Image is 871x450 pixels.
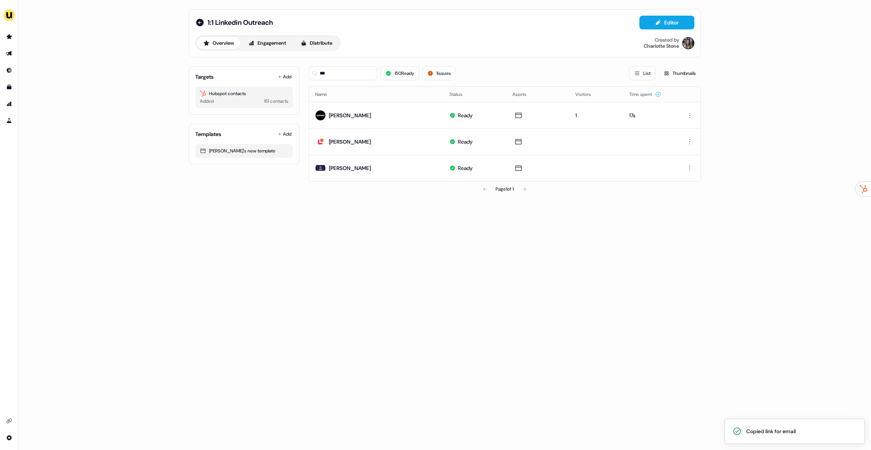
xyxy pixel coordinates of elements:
[449,87,472,101] button: Status
[496,185,514,193] div: Page 1 of 1
[200,90,288,97] div: Hubspot contacts
[208,18,273,27] span: 1:1 Linkedin Outreach
[658,66,701,80] button: Thumbnails
[3,64,15,76] a: Go to Inbound
[197,37,240,49] button: Overview
[242,37,293,49] button: Engagement
[506,87,569,102] th: Assets
[458,164,473,172] div: Ready
[276,129,293,139] button: Add
[3,31,15,43] a: Go to prospects
[575,112,617,119] div: 1
[644,43,679,49] div: Charlotte Stone
[195,130,221,138] div: Templates
[3,47,15,60] a: Go to outbound experience
[629,87,661,101] button: Time spent
[294,37,339,49] button: Distribute
[264,97,288,105] div: 151 contacts
[329,164,371,172] div: [PERSON_NAME]
[3,115,15,127] a: Go to experiments
[746,427,796,435] div: Copied link for email
[200,97,214,105] div: Added
[195,73,214,81] div: Targets
[682,37,694,49] img: Charlotte
[380,66,419,80] button: 150Ready
[629,66,655,80] button: List
[329,138,371,146] div: [PERSON_NAME]
[315,87,336,101] button: Name
[639,16,694,29] button: Editor
[3,81,15,93] a: Go to templates
[3,98,15,110] a: Go to attribution
[575,87,600,101] button: Visitors
[655,37,679,43] div: Created by
[200,147,288,155] div: [PERSON_NAME]'s new template
[3,415,15,427] a: Go to integrations
[458,138,473,146] div: Ready
[276,71,293,82] button: Add
[639,19,694,28] a: Editor
[3,432,15,444] a: Go to integrations
[458,112,473,119] div: Ready
[329,112,371,119] div: [PERSON_NAME]
[422,66,456,80] button: 1issues
[629,112,669,119] div: 17s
